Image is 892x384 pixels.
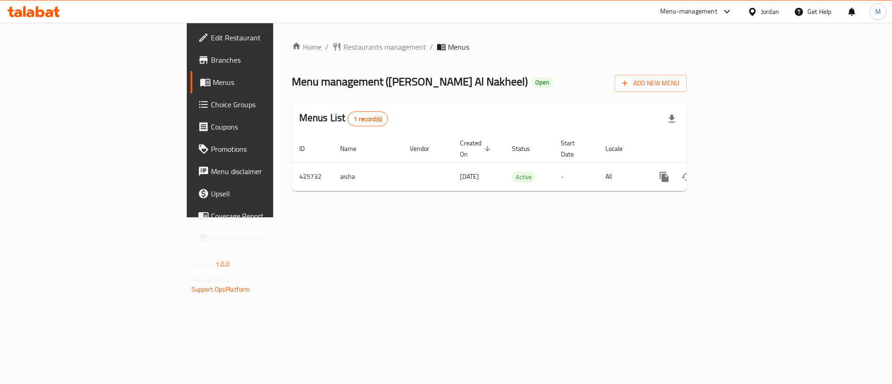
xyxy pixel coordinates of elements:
[211,143,328,155] span: Promotions
[512,143,542,154] span: Status
[343,41,426,52] span: Restaurants management
[460,170,479,182] span: [DATE]
[211,121,328,132] span: Coupons
[332,41,426,52] a: Restaurants management
[190,116,336,138] a: Coupons
[190,93,336,116] a: Choice Groups
[615,75,687,92] button: Add New Menu
[211,166,328,177] span: Menu disclaimer
[410,143,441,154] span: Vendor
[761,7,779,17] div: Jordan
[190,71,336,93] a: Menus
[340,143,368,154] span: Name
[211,210,328,221] span: Coverage Report
[605,143,635,154] span: Locale
[211,233,328,244] span: Grocery Checklist
[430,41,433,52] li: /
[292,41,687,52] nav: breadcrumb
[660,6,717,17] div: Menu-management
[292,135,750,191] table: enhanced table
[512,172,536,182] span: Active
[191,258,214,270] span: Version:
[191,274,234,286] span: Get support on:
[348,115,387,124] span: 1 record(s)
[875,7,881,17] span: M
[348,111,388,126] div: Total records count
[292,71,528,92] span: Menu management ( [PERSON_NAME] Al Nakheel )
[448,41,469,52] span: Menus
[211,54,328,65] span: Branches
[190,182,336,205] a: Upsell
[190,160,336,182] a: Menu disclaimer
[676,166,698,188] button: Change Status
[211,188,328,199] span: Upsell
[190,138,336,160] a: Promotions
[646,135,750,163] th: Actions
[299,111,388,126] h2: Menus List
[190,205,336,227] a: Coverage Report
[598,163,646,191] td: All
[213,77,328,88] span: Menus
[622,78,679,89] span: Add New Menu
[191,283,250,295] a: Support.OpsPlatform
[661,108,683,130] div: Export file
[190,26,336,49] a: Edit Restaurant
[460,137,493,160] span: Created On
[299,143,317,154] span: ID
[211,32,328,43] span: Edit Restaurant
[333,163,402,191] td: aisha
[190,49,336,71] a: Branches
[553,163,598,191] td: -
[531,78,553,86] span: Open
[653,166,676,188] button: more
[216,258,230,270] span: 1.0.0
[561,137,587,160] span: Start Date
[190,227,336,249] a: Grocery Checklist
[211,99,328,110] span: Choice Groups
[531,77,553,88] div: Open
